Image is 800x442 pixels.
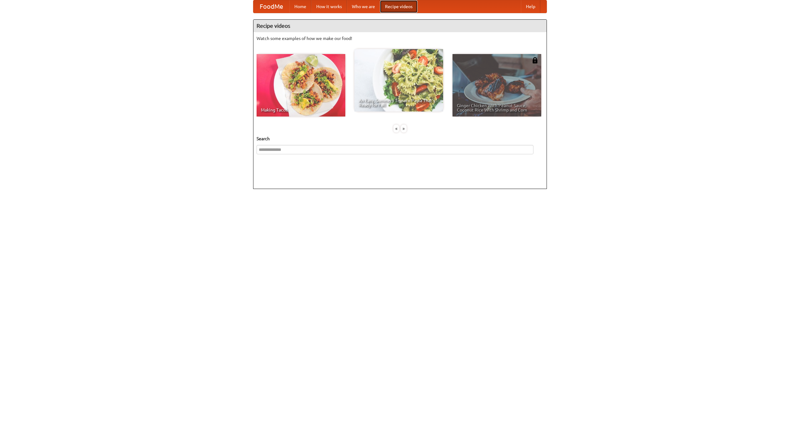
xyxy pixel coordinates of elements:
a: Help [521,0,540,13]
span: An Easy, Summery Tomato Pasta That's Ready for Fall [359,98,439,107]
h5: Search [257,136,543,142]
img: 483408.png [532,57,538,63]
a: Home [289,0,311,13]
div: « [393,125,399,132]
a: How it works [311,0,347,13]
h4: Recipe videos [253,20,547,32]
span: Making Tacos [261,108,341,112]
a: Recipe videos [380,0,417,13]
a: An Easy, Summery Tomato Pasta That's Ready for Fall [354,49,443,112]
div: » [401,125,407,132]
p: Watch some examples of how we make our food! [257,35,543,42]
a: FoodMe [253,0,289,13]
a: Who we are [347,0,380,13]
a: Making Tacos [257,54,345,117]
